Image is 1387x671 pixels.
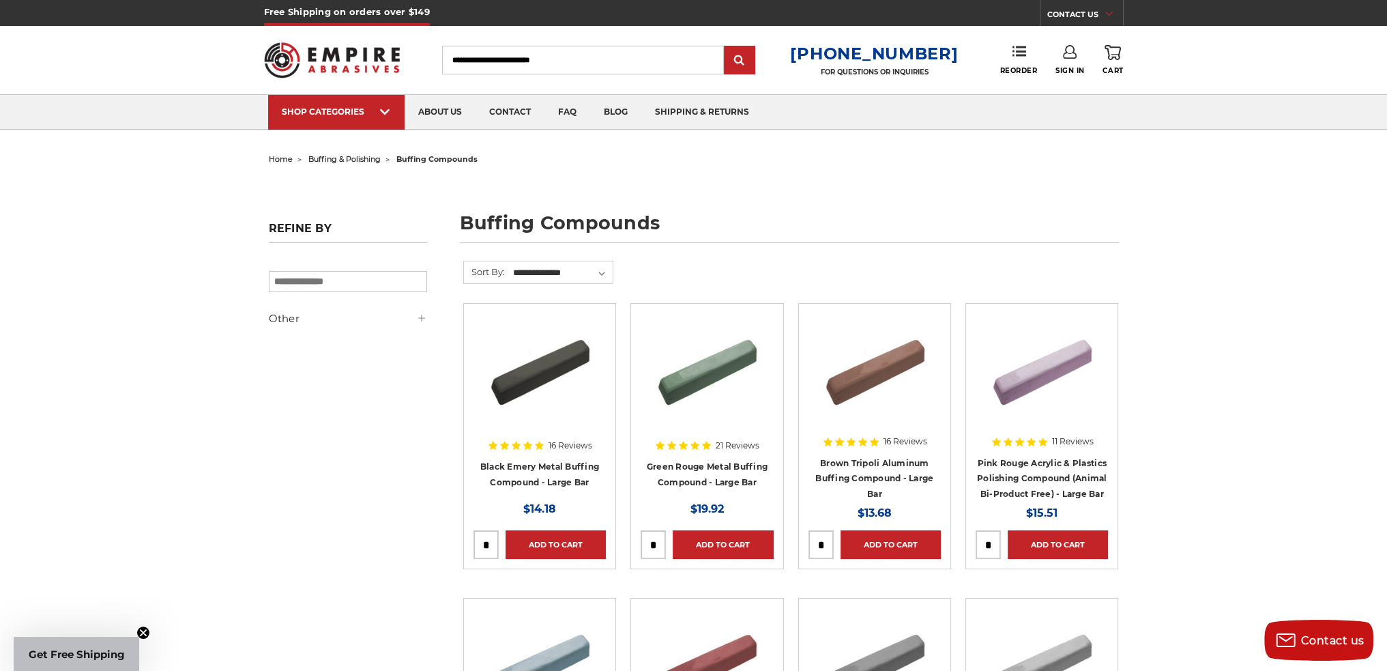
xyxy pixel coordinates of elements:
span: buffing compounds [396,154,478,164]
a: Green Rouge Aluminum Buffing Compound [641,313,773,446]
img: Pink Plastic Polishing Compound [987,313,1096,423]
a: blog [590,95,641,130]
a: Green Rouge Metal Buffing Compound - Large Bar [647,461,768,487]
span: Sign In [1055,66,1085,75]
img: Black Stainless Steel Buffing Compound [485,313,594,423]
a: Black Emery Metal Buffing Compound - Large Bar [480,461,599,487]
span: Contact us [1301,634,1364,647]
a: buffing & polishing [308,154,381,164]
a: Add to Cart [673,530,773,559]
a: CONTACT US [1047,7,1123,26]
div: Get Free ShippingClose teaser [14,637,139,671]
span: 21 Reviews [716,442,759,450]
span: Get Free Shipping [29,648,125,661]
select: Sort By: [511,263,613,283]
span: Cart [1103,66,1123,75]
a: Pink Plastic Polishing Compound [976,313,1108,446]
a: Brown Tripoli Aluminum Buffing Compound - Large Bar [815,458,933,499]
span: 16 Reviews [549,442,592,450]
label: Sort By: [464,261,505,282]
a: about us [405,95,476,130]
h5: Refine by [269,222,427,243]
button: Close teaser [136,626,150,640]
a: Black Stainless Steel Buffing Compound [473,313,606,446]
a: faq [544,95,590,130]
span: $19.92 [690,502,724,515]
a: Brown Tripoli Aluminum Buffing Compound [808,313,941,446]
img: Green Rouge Aluminum Buffing Compound [652,313,761,423]
a: Reorder [999,45,1037,74]
span: $15.51 [1026,506,1057,519]
a: Add to Cart [506,530,606,559]
span: Reorder [999,66,1037,75]
h5: Other [269,311,427,327]
span: $13.68 [858,506,892,519]
input: Submit [726,47,753,74]
a: contact [476,95,544,130]
a: Cart [1103,45,1123,75]
img: Brown Tripoli Aluminum Buffing Compound [820,313,929,423]
span: $14.18 [523,502,556,515]
a: [PHONE_NUMBER] [790,44,958,63]
a: home [269,154,293,164]
h1: buffing compounds [460,214,1119,243]
p: FOR QUESTIONS OR INQUIRIES [790,68,958,76]
a: Add to Cart [1008,530,1108,559]
a: Pink Rouge Acrylic & Plastics Polishing Compound (Animal Bi-Product Free) - Large Bar [977,458,1107,499]
img: Empire Abrasives [264,33,400,87]
button: Contact us [1264,620,1373,661]
a: shipping & returns [641,95,763,130]
div: SHOP CATEGORIES [282,106,391,117]
a: Add to Cart [841,530,941,559]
